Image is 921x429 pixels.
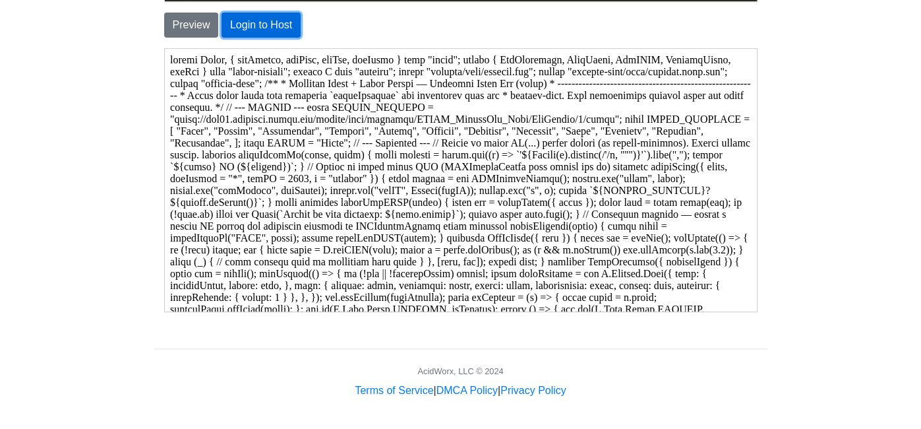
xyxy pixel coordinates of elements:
div: AcidWorx, LLC © 2024 [417,365,503,378]
a: Terms of Service [355,385,433,396]
a: Privacy Policy [500,385,566,396]
a: DMCA Policy [436,385,498,396]
iframe: To enrich screen reader interactions, please activate Accessibility in Grammarly extension settings [164,48,758,312]
button: Login to Host [222,13,301,38]
button: Preview [164,13,219,38]
div: | | [355,383,566,399]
